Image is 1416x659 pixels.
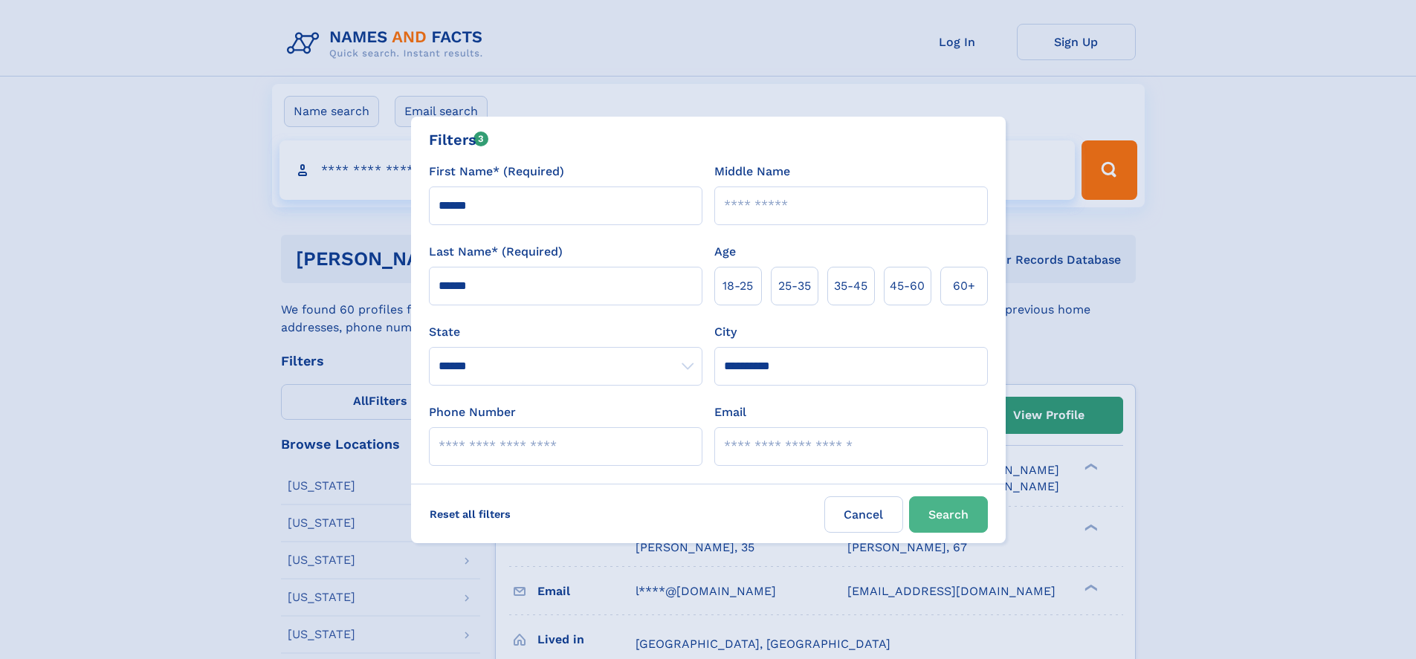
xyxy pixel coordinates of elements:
[429,403,516,421] label: Phone Number
[714,323,737,341] label: City
[953,277,975,295] span: 60+
[834,277,867,295] span: 35‑45
[429,163,564,181] label: First Name* (Required)
[714,403,746,421] label: Email
[429,323,702,341] label: State
[909,496,988,533] button: Search
[714,243,736,261] label: Age
[778,277,811,295] span: 25‑35
[429,129,489,151] div: Filters
[429,243,563,261] label: Last Name* (Required)
[722,277,753,295] span: 18‑25
[890,277,925,295] span: 45‑60
[824,496,903,533] label: Cancel
[714,163,790,181] label: Middle Name
[420,496,520,532] label: Reset all filters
